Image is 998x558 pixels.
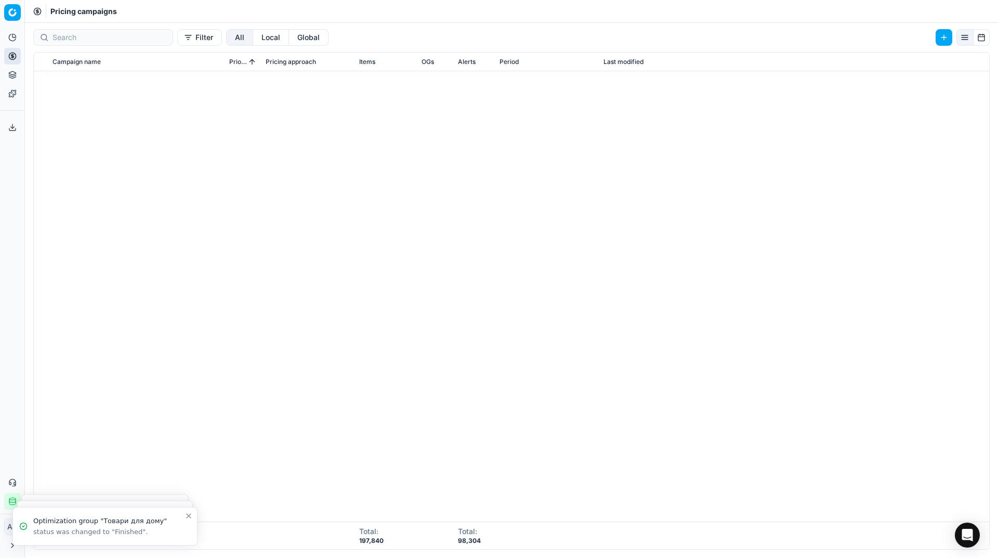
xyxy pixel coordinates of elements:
button: all [226,29,253,46]
span: АП [5,519,20,535]
span: OGs [422,58,434,66]
span: Items [359,58,375,66]
span: Priority [229,58,247,66]
button: Sorted by Priority ascending [247,57,257,67]
span: Pricing approach [266,58,316,66]
span: Campaign name [52,58,101,66]
input: Search [52,32,166,43]
span: Pricing campaigns [50,6,117,17]
button: Filter [177,29,222,46]
span: Period [500,58,519,66]
span: Last modified [603,58,644,66]
div: Optimization group "Товари для дому" [33,516,185,526]
div: Total : [359,526,384,537]
div: status was changed to "Finished". [33,527,185,537]
button: local [253,29,289,46]
div: Total : [458,526,481,537]
nav: breadcrumb [50,6,117,17]
button: global [289,29,329,46]
div: 98,304 [458,537,481,545]
span: Alerts [458,58,476,66]
button: Close toast [182,510,195,522]
button: АП [4,518,21,535]
div: 197,840 [359,537,384,545]
div: Open Intercom Messenger [955,523,980,548]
